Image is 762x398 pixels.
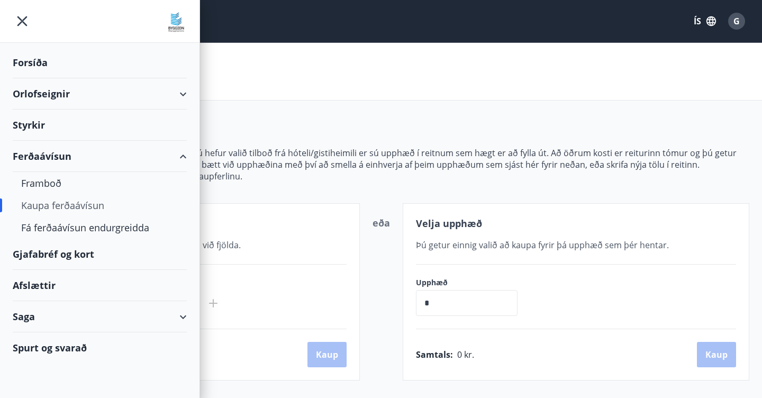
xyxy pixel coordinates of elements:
p: Athugaðu að niðurgreiðslan bætist við síðar í kaupferlinu. [13,170,749,182]
div: Fá ferðaávísun endurgreidda [21,216,178,239]
div: Gjafabréf og kort [13,239,187,270]
div: Saga [13,301,187,332]
img: union_logo [166,12,187,33]
div: Kaupa ferðaávísun [21,194,178,216]
button: G [724,8,749,34]
div: Framboð [21,172,178,194]
div: Spurt og svarað [13,332,187,363]
label: Upphæð [416,277,528,288]
span: eða [373,216,390,229]
button: menu [13,12,32,31]
span: Velja upphæð [416,217,482,230]
div: Ferðaávísun [13,141,187,172]
div: Forsíða [13,47,187,78]
div: Styrkir [13,110,187,141]
div: Afslættir [13,270,187,301]
span: Samtals : [416,349,453,360]
p: Hér getur þú valið upphæð ávísunarinnar. Ef þú hefur valið tilboð frá hóteli/gistiheimili er sú u... [13,147,749,170]
span: G [733,15,740,27]
button: ÍS [688,12,722,31]
span: 0 kr. [457,349,474,360]
div: Orlofseignir [13,78,187,110]
span: Þú getur einnig valið að kaupa fyrir þá upphæð sem þér hentar. [416,239,669,251]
